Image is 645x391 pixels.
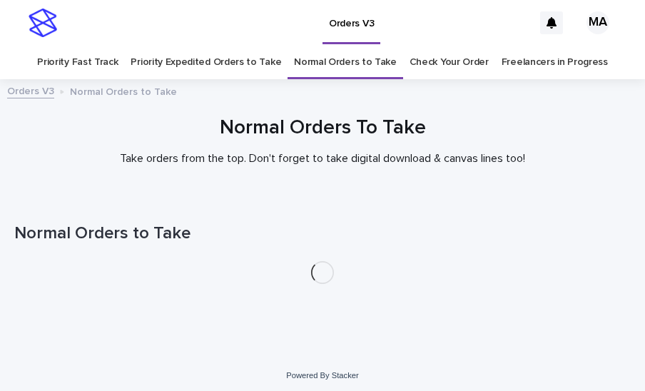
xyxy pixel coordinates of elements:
a: Check Your Order [410,46,489,79]
p: Take orders from the top. Don't forget to take digital download & canvas lines too! [37,152,608,166]
a: Normal Orders to Take [294,46,397,79]
h1: Normal Orders to Take [14,223,631,244]
a: Priority Fast Track [37,46,118,79]
p: Normal Orders to Take [70,83,177,98]
a: Powered By Stacker [286,371,358,380]
div: MA [586,11,609,34]
h1: Normal Orders To Take [14,116,631,141]
a: Orders V3 [7,82,54,98]
a: Freelancers in Progress [502,46,608,79]
img: stacker-logo-s-only.png [29,9,57,37]
a: Priority Expedited Orders to Take [131,46,281,79]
